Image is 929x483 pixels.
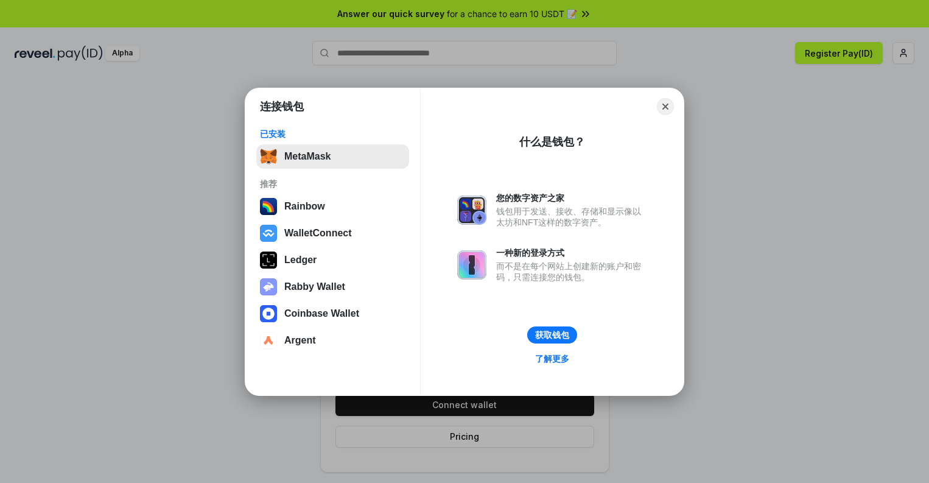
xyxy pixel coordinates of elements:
button: Close [657,98,674,115]
img: svg+xml,%3Csvg%20xmlns%3D%22http%3A%2F%2Fwww.w3.org%2F2000%2Fsvg%22%20fill%3D%22none%22%20viewBox... [457,196,486,225]
button: WalletConnect [256,221,409,245]
img: svg+xml,%3Csvg%20width%3D%2228%22%20height%3D%2228%22%20viewBox%3D%220%200%2028%2028%22%20fill%3D... [260,225,277,242]
div: 已安装 [260,129,405,139]
div: 了解更多 [535,353,569,364]
div: Rainbow [284,201,325,212]
img: svg+xml,%3Csvg%20width%3D%2228%22%20height%3D%2228%22%20viewBox%3D%220%200%2028%2028%22%20fill%3D... [260,332,277,349]
button: Argent [256,328,409,353]
img: svg+xml,%3Csvg%20fill%3D%22none%22%20height%3D%2233%22%20viewBox%3D%220%200%2035%2033%22%20width%... [260,148,277,165]
a: 了解更多 [528,351,577,367]
div: 什么是钱包？ [519,135,585,149]
div: Ledger [284,255,317,266]
div: 而不是在每个网站上创建新的账户和密码，只需连接您的钱包。 [496,261,647,283]
div: 一种新的登录方式 [496,247,647,258]
div: 获取钱包 [535,330,569,340]
div: WalletConnect [284,228,352,239]
div: Rabby Wallet [284,281,345,292]
button: 获取钱包 [527,326,577,344]
button: Ledger [256,248,409,272]
div: 推荐 [260,178,405,189]
button: Rabby Wallet [256,275,409,299]
div: 钱包用于发送、接收、存储和显示像以太坊和NFT这样的数字资产。 [496,206,647,228]
img: svg+xml,%3Csvg%20width%3D%22120%22%20height%3D%22120%22%20viewBox%3D%220%200%20120%20120%22%20fil... [260,198,277,215]
div: Coinbase Wallet [284,308,359,319]
h1: 连接钱包 [260,99,304,114]
img: svg+xml,%3Csvg%20xmlns%3D%22http%3A%2F%2Fwww.w3.org%2F2000%2Fsvg%22%20fill%3D%22none%22%20viewBox... [457,250,486,280]
div: Argent [284,335,316,346]
button: Coinbase Wallet [256,301,409,326]
button: MetaMask [256,144,409,169]
img: svg+xml,%3Csvg%20xmlns%3D%22http%3A%2F%2Fwww.w3.org%2F2000%2Fsvg%22%20fill%3D%22none%22%20viewBox... [260,278,277,295]
img: svg+xml,%3Csvg%20width%3D%2228%22%20height%3D%2228%22%20viewBox%3D%220%200%2028%2028%22%20fill%3D... [260,305,277,322]
div: MetaMask [284,151,331,162]
div: 您的数字资产之家 [496,192,647,203]
button: Rainbow [256,194,409,219]
img: svg+xml,%3Csvg%20xmlns%3D%22http%3A%2F%2Fwww.w3.org%2F2000%2Fsvg%22%20width%3D%2228%22%20height%3... [260,252,277,269]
